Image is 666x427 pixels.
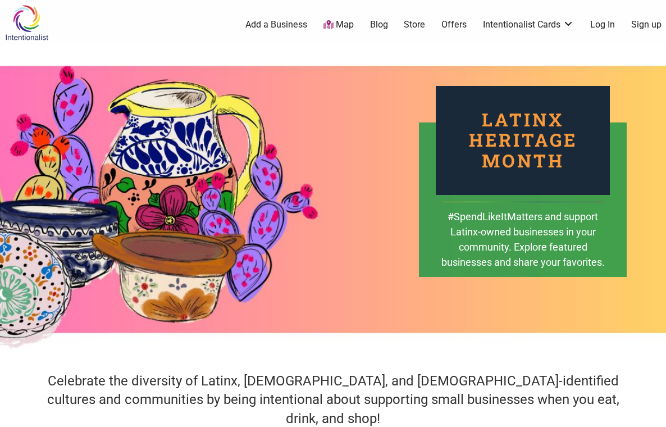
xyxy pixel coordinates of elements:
[590,19,615,31] a: Log In
[441,19,467,31] a: Offers
[245,19,307,31] a: Add a Business
[404,19,425,31] a: Store
[631,19,662,31] a: Sign up
[370,19,388,31] a: Blog
[483,19,574,31] a: Intentionalist Cards
[440,209,605,286] div: #SpendLikeItMatters and support Latinx-owned businesses in your community. Explore featured busin...
[436,86,610,195] div: Latinx Heritage Month
[323,19,354,31] a: Map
